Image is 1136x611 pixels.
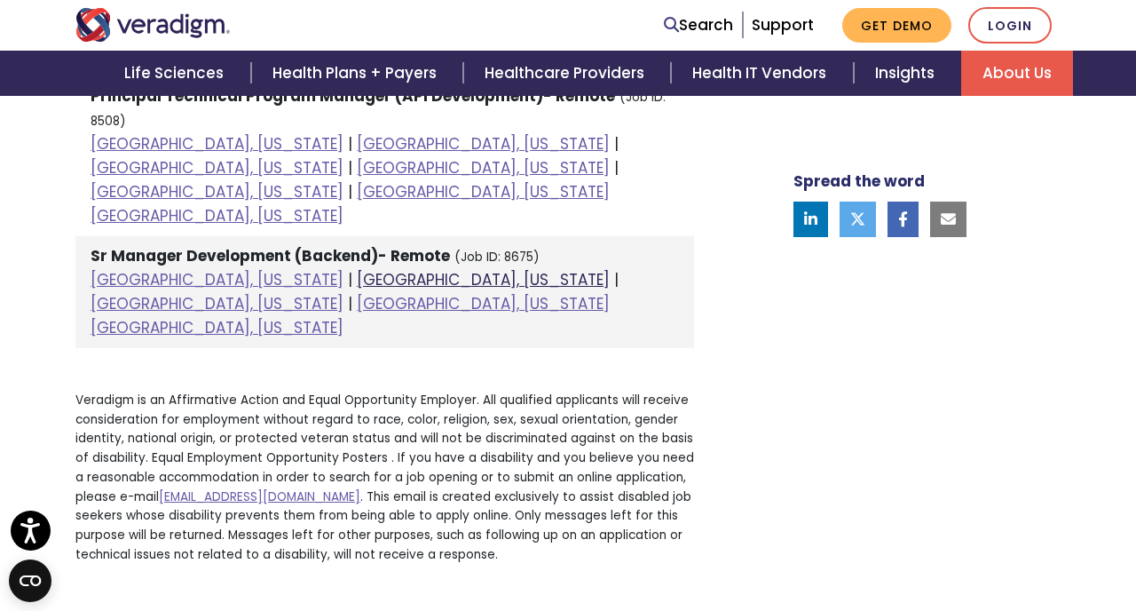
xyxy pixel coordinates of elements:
strong: Sr Manager Development (Backend)- Remote [91,245,450,266]
a: Health Plans + Payers [251,51,463,96]
a: About Us [961,51,1073,96]
a: [GEOGRAPHIC_DATA], [US_STATE] [91,293,343,314]
span: | [614,157,619,179]
span: | [348,133,352,155]
a: [EMAIL_ADDRESS][DOMAIN_NAME] [159,488,360,505]
a: [GEOGRAPHIC_DATA], [US_STATE] [91,157,343,179]
p: Veradigm is an Affirmative Action and Equal Opportunity Employer. All qualified applicants will r... [75,391,694,565]
img: Veradigm logo [75,8,231,42]
a: Support [752,14,814,36]
span: | [348,269,352,290]
a: Health IT Vendors [671,51,853,96]
a: [GEOGRAPHIC_DATA], [US_STATE] [91,133,343,155]
button: Open CMP widget [9,559,51,602]
a: [GEOGRAPHIC_DATA], [US_STATE] [357,157,610,179]
span: | [348,181,352,202]
a: Search [664,13,733,37]
span: | [348,293,352,314]
a: Healthcare Providers [463,51,671,96]
strong: Principal Technical Program Manager (API Development)- Remote [91,85,615,107]
a: [GEOGRAPHIC_DATA], [US_STATE] [357,181,610,202]
a: [GEOGRAPHIC_DATA], [US_STATE] [91,317,343,338]
strong: Spread the word [793,171,925,192]
a: [GEOGRAPHIC_DATA], [US_STATE] [91,205,343,226]
span: | [348,157,352,179]
a: [GEOGRAPHIC_DATA], [US_STATE] [357,269,610,290]
a: [GEOGRAPHIC_DATA], [US_STATE] [91,269,343,290]
span: | [614,133,619,155]
a: Login [968,7,1052,44]
small: (Job ID: 8675) [454,249,540,266]
a: Insights [854,51,961,96]
a: [GEOGRAPHIC_DATA], [US_STATE] [357,293,610,314]
a: Life Sciences [103,51,250,96]
a: Get Demo [842,8,951,43]
span: | [614,269,619,290]
small: (Job ID: 8508) [91,89,666,130]
a: [GEOGRAPHIC_DATA], [US_STATE] [91,181,343,202]
a: [GEOGRAPHIC_DATA], [US_STATE] [357,133,610,155]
